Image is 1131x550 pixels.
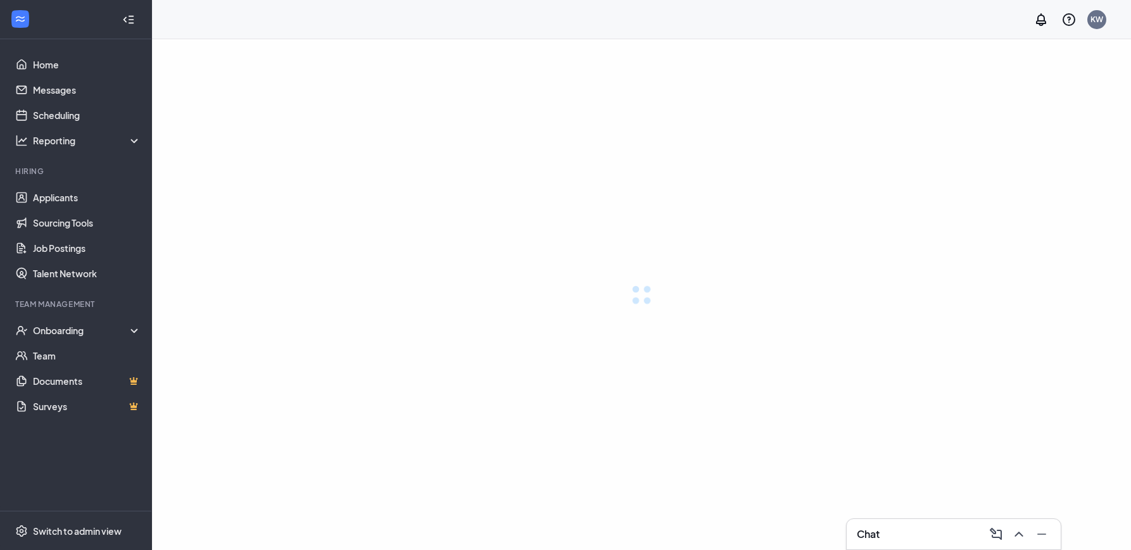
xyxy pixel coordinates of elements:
svg: Analysis [15,134,28,147]
div: Team Management [15,299,139,309]
a: Scheduling [33,103,141,128]
div: Reporting [33,134,142,147]
a: DocumentsCrown [33,368,141,394]
a: Job Postings [33,235,141,261]
a: Home [33,52,141,77]
svg: QuestionInfo [1061,12,1077,27]
div: Switch to admin view [33,525,122,537]
svg: ChevronUp [1011,527,1027,542]
a: Messages [33,77,141,103]
svg: Settings [15,525,28,537]
svg: UserCheck [15,324,28,337]
svg: Collapse [122,13,135,26]
button: ComposeMessage [985,524,1005,544]
button: ChevronUp [1008,524,1028,544]
button: Minimize [1030,524,1051,544]
div: Hiring [15,166,139,177]
a: Applicants [33,185,141,210]
div: KW [1090,14,1103,25]
svg: WorkstreamLogo [14,13,27,25]
a: Sourcing Tools [33,210,141,235]
h3: Chat [857,527,880,541]
svg: ComposeMessage [989,527,1004,542]
a: SurveysCrown [33,394,141,419]
a: Talent Network [33,261,141,286]
a: Team [33,343,141,368]
svg: Notifications [1033,12,1049,27]
div: Onboarding [33,324,142,337]
svg: Minimize [1034,527,1049,542]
